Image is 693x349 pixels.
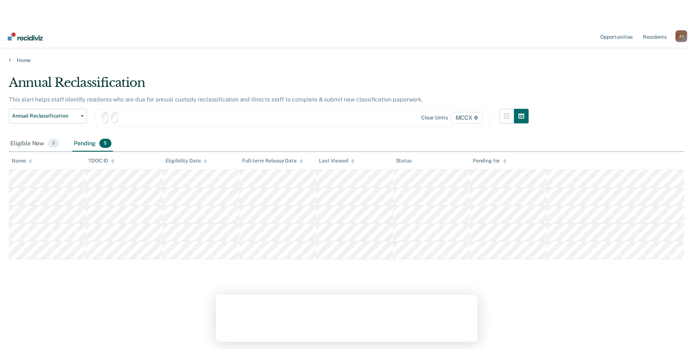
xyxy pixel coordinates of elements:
[421,115,448,121] div: Clear units
[99,139,111,148] span: 5
[9,109,87,123] button: Annual Reclassification
[451,112,483,124] span: MCCX
[675,30,687,42] div: A J
[599,25,634,48] a: Opportunities
[216,295,477,342] iframe: Survey by Kim from Recidiviz
[12,113,78,119] span: Annual Reclassification
[473,158,507,164] div: Pending for
[9,75,529,96] div: Annual Reclassification
[9,57,684,64] a: Home
[668,324,686,342] iframe: Intercom live chat
[319,158,354,164] div: Last Viewed
[165,158,207,164] div: Eligibility Date
[675,30,687,42] button: Profile dropdown button
[48,139,59,148] span: 0
[72,136,113,152] div: Pending5
[8,32,43,41] img: Recidiviz
[9,136,61,152] div: Eligible Now0
[641,25,668,48] a: Residents
[9,96,423,103] p: This alert helps staff identify residents who are due for annual custody reclassification and dir...
[242,158,303,164] div: Full-term Release Date
[396,158,412,164] div: Status
[88,158,115,164] div: TDOC ID
[12,158,32,164] div: Name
